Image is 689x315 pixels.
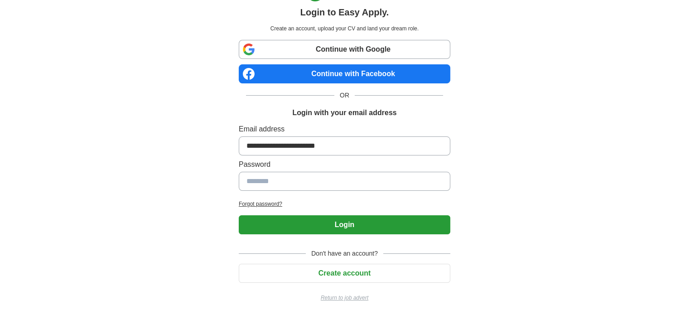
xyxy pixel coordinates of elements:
a: Forgot password? [239,200,450,208]
label: Email address [239,124,450,135]
h1: Login with your email address [292,107,396,118]
a: Create account [239,269,450,277]
button: Login [239,215,450,234]
a: Continue with Google [239,40,450,59]
label: Password [239,159,450,170]
a: Return to job advert [239,294,450,302]
h1: Login to Easy Apply. [300,5,389,19]
p: Create an account, upload your CV and land your dream role. [241,24,448,33]
button: Create account [239,264,450,283]
span: OR [334,91,355,100]
a: Continue with Facebook [239,64,450,83]
span: Don't have an account? [306,249,383,258]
